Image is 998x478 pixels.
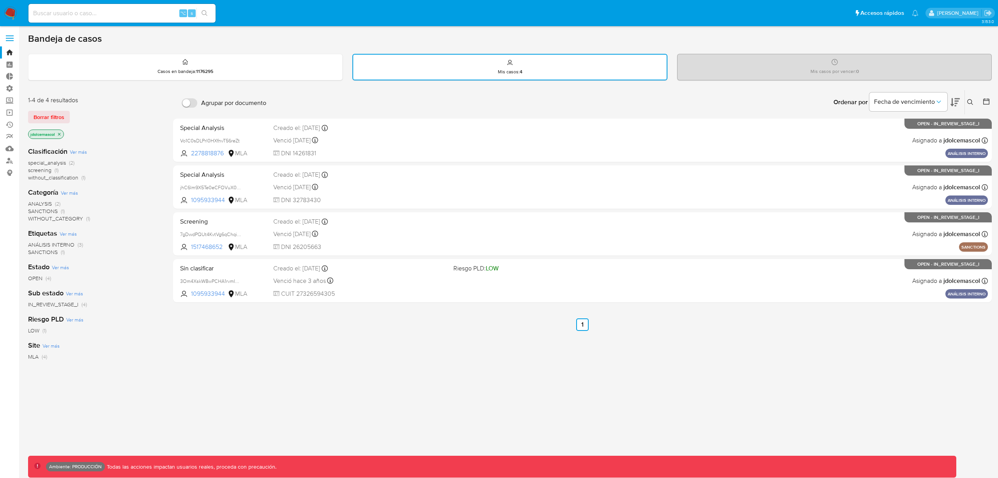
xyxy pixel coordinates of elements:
p: Ambiente: PRODUCCIÓN [49,465,102,468]
p: joaquin.dolcemascolo@mercadolibre.com [937,9,981,17]
input: Buscar usuario o caso... [28,8,216,18]
button: search-icon [196,8,212,19]
span: s [191,9,193,17]
span: Accesos rápidos [860,9,904,17]
span: ⌥ [180,9,186,17]
p: Todas las acciones impactan usuarios reales, proceda con precaución. [105,463,276,471]
a: Notificaciones [912,10,918,16]
a: Salir [984,9,992,17]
